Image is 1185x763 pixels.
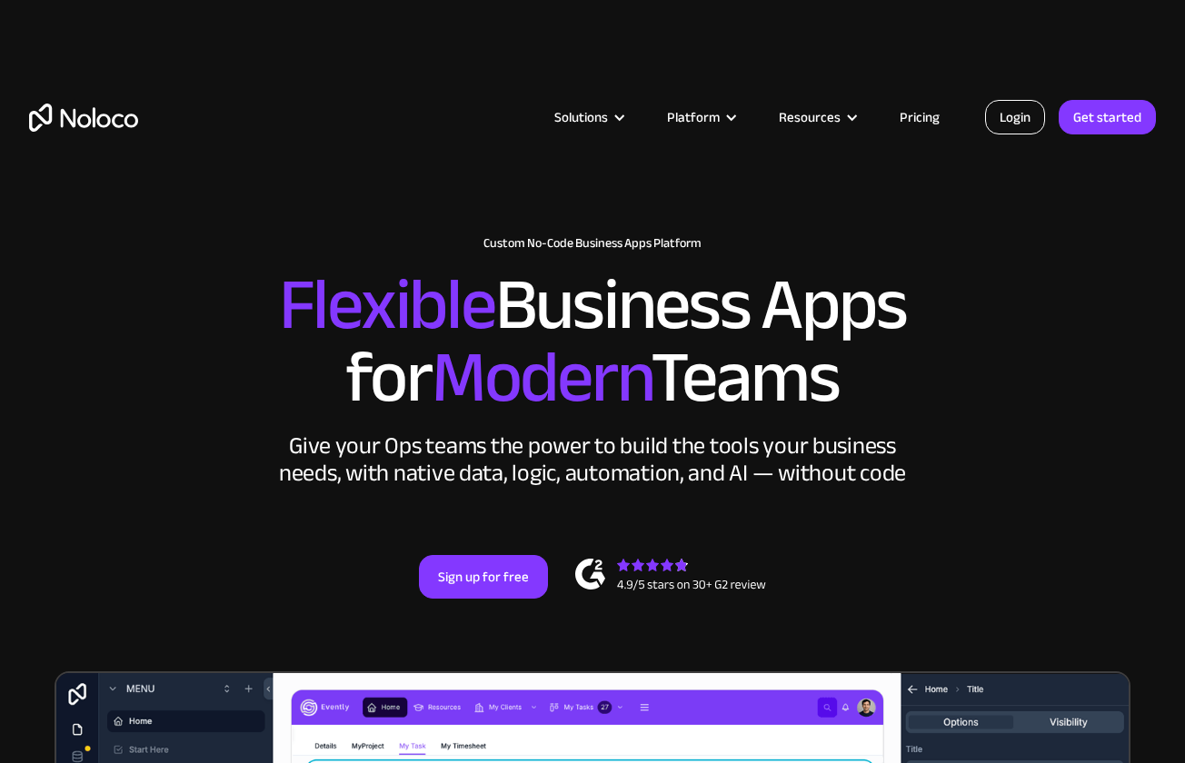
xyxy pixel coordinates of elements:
[756,105,877,129] div: Resources
[779,105,841,129] div: Resources
[667,105,720,129] div: Platform
[29,269,1156,414] h2: Business Apps for Teams
[1059,100,1156,134] a: Get started
[432,310,651,445] span: Modern
[29,104,138,132] a: home
[29,236,1156,251] h1: Custom No-Code Business Apps Platform
[554,105,608,129] div: Solutions
[644,105,756,129] div: Platform
[877,105,962,129] a: Pricing
[419,555,548,599] a: Sign up for free
[274,432,911,487] div: Give your Ops teams the power to build the tools your business needs, with native data, logic, au...
[279,237,495,372] span: Flexible
[985,100,1045,134] a: Login
[532,105,644,129] div: Solutions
